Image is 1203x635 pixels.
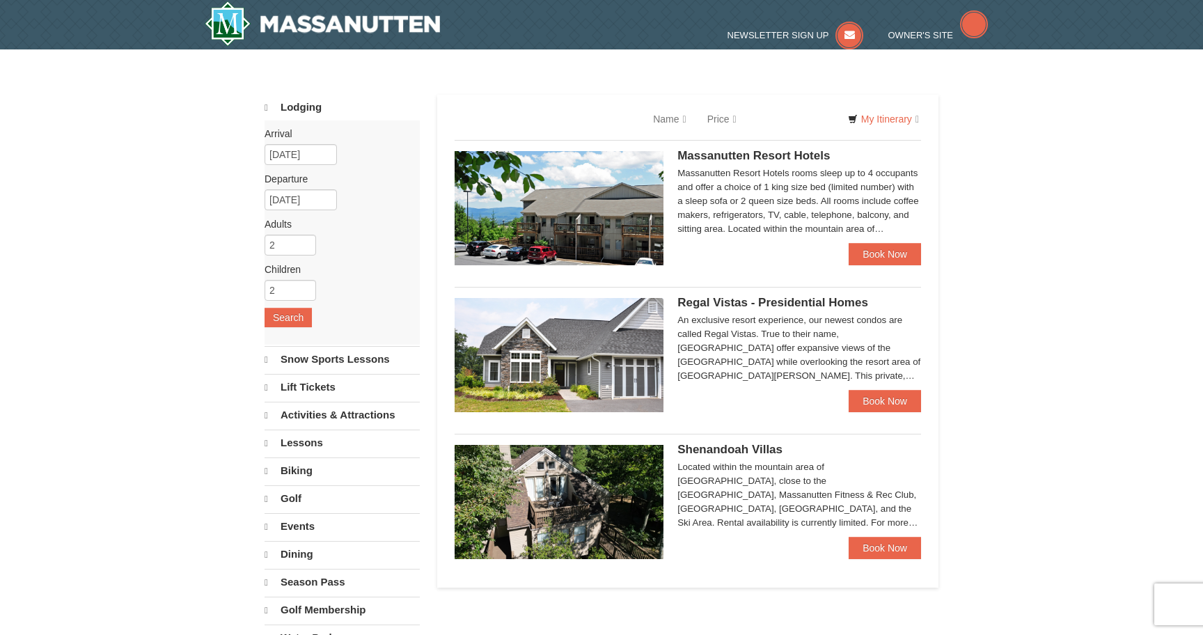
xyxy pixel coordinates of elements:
[677,460,921,530] div: Located within the mountain area of [GEOGRAPHIC_DATA], close to the [GEOGRAPHIC_DATA], Massanutte...
[265,308,312,327] button: Search
[677,296,868,309] span: Regal Vistas - Presidential Homes
[265,597,420,623] a: Golf Membership
[205,1,440,46] a: Massanutten Resort
[265,262,409,276] label: Children
[888,30,989,40] a: Owner's Site
[265,485,420,512] a: Golf
[265,569,420,595] a: Season Pass
[205,1,440,46] img: Massanutten Resort Logo
[888,30,954,40] span: Owner's Site
[677,149,830,162] span: Massanutten Resort Hotels
[455,298,663,412] img: 19218991-1-902409a9.jpg
[265,346,420,373] a: Snow Sports Lessons
[265,513,420,540] a: Events
[455,445,663,559] img: 19219019-2-e70bf45f.jpg
[455,151,663,265] img: 19219026-1-e3b4ac8e.jpg
[265,402,420,428] a: Activities & Attractions
[728,30,829,40] span: Newsletter Sign Up
[643,105,696,133] a: Name
[728,30,864,40] a: Newsletter Sign Up
[849,243,921,265] a: Book Now
[265,95,420,120] a: Lodging
[677,313,921,383] div: An exclusive resort experience, our newest condos are called Regal Vistas. True to their name, [G...
[849,390,921,412] a: Book Now
[849,537,921,559] a: Book Now
[265,172,409,186] label: Departure
[265,541,420,567] a: Dining
[839,109,928,130] a: My Itinerary
[697,105,747,133] a: Price
[265,457,420,484] a: Biking
[677,166,921,236] div: Massanutten Resort Hotels rooms sleep up to 4 occupants and offer a choice of 1 king size bed (li...
[677,443,783,456] span: Shenandoah Villas
[265,127,409,141] label: Arrival
[265,430,420,456] a: Lessons
[265,217,409,231] label: Adults
[265,374,420,400] a: Lift Tickets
